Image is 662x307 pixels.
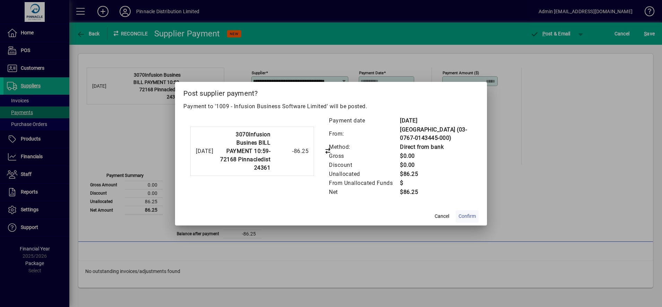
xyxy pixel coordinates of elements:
div: -86.25 [274,147,308,155]
td: Direct from bank [400,143,472,152]
span: Cancel [435,213,449,220]
td: Payment date [329,116,400,125]
td: [GEOGRAPHIC_DATA] (03-0767-0143445-000) [400,125,472,143]
h2: Post supplier payment? [175,82,487,102]
td: Net [329,188,400,197]
button: Cancel [431,210,453,223]
span: Confirm [459,213,476,220]
td: From: [329,125,400,143]
td: Discount [329,161,400,170]
td: $0.00 [400,152,472,161]
button: Confirm [456,210,479,223]
td: $86.25 [400,170,472,179]
td: From Unallocated Funds [329,179,400,188]
strong: 3070Infusion Busines BILL PAYMENT 10:59-72168 Pinnacledist 24361 [220,131,270,171]
td: Gross [329,152,400,161]
td: Method: [329,143,400,152]
div: [DATE] [196,147,213,155]
td: $0.00 [400,161,472,170]
p: Payment to '1009 - Infusion Business Software Limited' will be posted. [183,102,479,111]
td: $86.25 [400,188,472,197]
td: [DATE] [400,116,472,125]
td: $ [400,179,472,188]
td: Unallocated [329,170,400,179]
